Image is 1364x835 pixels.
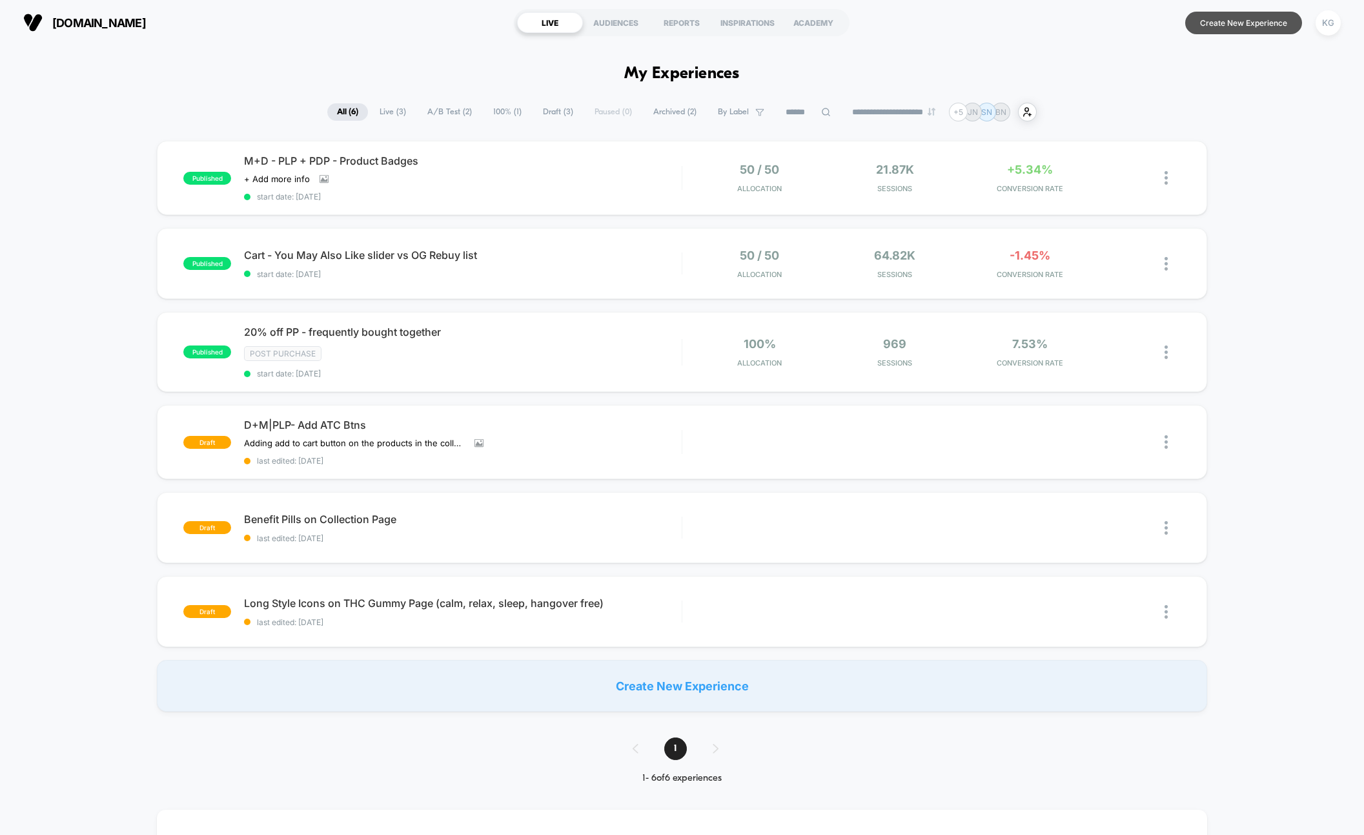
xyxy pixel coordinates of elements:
[1165,435,1168,449] img: close
[183,521,231,534] span: draft
[1185,12,1302,34] button: Create New Experience
[737,270,782,279] span: Allocation
[533,103,583,121] span: Draft ( 3 )
[740,163,779,176] span: 50 / 50
[244,533,682,543] span: last edited: [DATE]
[244,438,465,448] span: Adding add to cart button on the products in the collection page
[183,436,231,449] span: draft
[1010,249,1050,262] span: -1.45%
[1312,10,1345,36] button: KG
[23,13,43,32] img: Visually logo
[244,597,682,610] span: Long Style Icons on THC Gummy Page (calm, relax, sleep, hangover free)
[740,249,779,262] span: 50 / 50
[244,346,321,361] span: Post Purchase
[1165,171,1168,185] img: close
[715,12,780,33] div: INSPIRATIONS
[620,773,744,784] div: 1 - 6 of 6 experiences
[780,12,846,33] div: ACADEMY
[966,270,1094,279] span: CONVERSION RATE
[244,325,682,338] span: 20% off PP - frequently bought together
[876,163,914,176] span: 21.87k
[1165,521,1168,535] img: close
[484,103,531,121] span: 100% ( 1 )
[831,184,959,193] span: Sessions
[52,16,146,30] span: [DOMAIN_NAME]
[183,257,231,270] span: published
[327,103,368,121] span: All ( 6 )
[183,605,231,618] span: draft
[1007,163,1053,176] span: +5.34%
[928,108,935,116] img: end
[718,107,749,117] span: By Label
[649,12,715,33] div: REPORTS
[244,513,682,526] span: Benefit Pills on Collection Page
[244,249,682,262] span: Cart - You May Also Like slider vs OG Rebuy list
[244,269,682,279] span: start date: [DATE]
[831,358,959,367] span: Sessions
[19,12,150,33] button: [DOMAIN_NAME]
[966,184,1094,193] span: CONVERSION RATE
[664,737,687,760] span: 1
[883,337,906,351] span: 969
[1165,605,1168,619] img: close
[244,617,682,627] span: last edited: [DATE]
[244,154,682,167] span: M+D - PLP + PDP - Product Badges
[968,107,978,117] p: JN
[183,172,231,185] span: published
[737,184,782,193] span: Allocation
[244,456,682,466] span: last edited: [DATE]
[517,12,583,33] div: LIVE
[370,103,416,121] span: Live ( 3 )
[244,418,682,431] span: D+M|PLP- Add ATC Btns
[244,174,310,184] span: + Add more info
[624,65,740,83] h1: My Experiences
[981,107,992,117] p: SN
[1165,257,1168,271] img: close
[737,358,782,367] span: Allocation
[418,103,482,121] span: A/B Test ( 2 )
[583,12,649,33] div: AUDIENCES
[1012,337,1048,351] span: 7.53%
[244,369,682,378] span: start date: [DATE]
[1316,10,1341,36] div: KG
[995,107,1006,117] p: BN
[874,249,915,262] span: 64.82k
[1165,345,1168,359] img: close
[966,358,1094,367] span: CONVERSION RATE
[949,103,968,121] div: + 5
[157,660,1207,712] div: Create New Experience
[831,270,959,279] span: Sessions
[744,337,776,351] span: 100%
[244,192,682,201] span: start date: [DATE]
[644,103,706,121] span: Archived ( 2 )
[183,345,231,358] span: published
